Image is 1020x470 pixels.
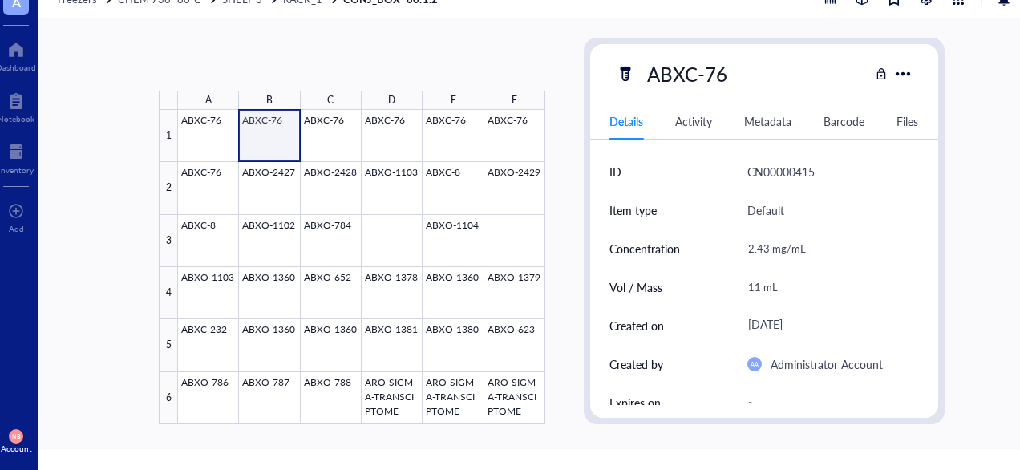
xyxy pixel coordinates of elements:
[741,232,913,265] div: 2.43 mg/mL
[451,91,456,110] div: E
[9,224,24,233] div: Add
[609,240,680,257] div: Concentration
[609,394,661,411] div: Expires on
[741,270,913,304] div: 11 mL
[744,112,791,130] div: Metadata
[609,355,663,373] div: Created by
[159,319,178,371] div: 5
[747,201,784,220] div: Default
[159,110,178,162] div: 1
[609,278,662,296] div: Vol / Mass
[897,112,918,130] div: Files
[205,91,212,110] div: A
[741,311,913,340] div: [DATE]
[327,91,334,110] div: C
[609,201,657,219] div: Item type
[747,162,815,181] div: CN00000415
[741,388,913,417] div: -
[824,112,864,130] div: Barcode
[266,91,273,110] div: B
[159,162,178,214] div: 2
[159,372,178,424] div: 6
[512,91,517,110] div: F
[640,57,735,91] div: ABXC-76
[609,112,643,130] div: Details
[12,433,20,440] span: NB
[159,215,178,267] div: 3
[751,361,759,368] span: AA
[675,112,712,130] div: Activity
[159,267,178,319] div: 4
[388,91,395,110] div: D
[1,444,32,453] div: Account
[609,317,664,334] div: Created on
[609,163,621,180] div: ID
[771,355,883,374] div: Administrator Account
